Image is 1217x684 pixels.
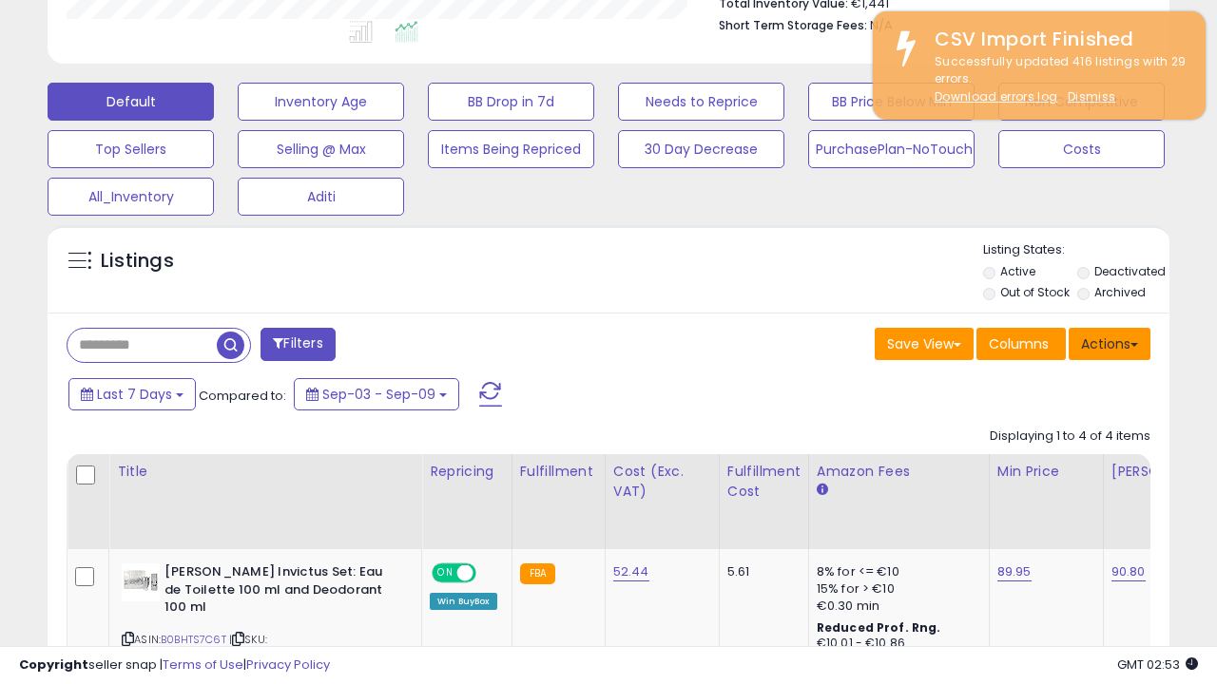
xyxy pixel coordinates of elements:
[719,17,867,33] b: Short Term Storage Fees:
[1117,655,1198,674] span: 2025-09-17 02:53 GMT
[428,130,594,168] button: Items Being Repriced
[935,88,1057,104] a: Download errors log
[817,482,828,499] small: Amazon Fees.
[520,563,555,584] small: FBA
[998,130,1165,168] button: Costs
[1094,284,1146,300] label: Archived
[48,130,214,168] button: Top Sellers
[997,462,1095,482] div: Min Price
[430,462,504,482] div: Repricing
[808,130,975,168] button: PurchasePlan-NoTouch
[428,83,594,121] button: BB Drop in 7d
[430,593,497,610] div: Win BuyBox
[875,328,974,360] button: Save View
[122,563,160,601] img: 41SHpQeEb7L._SL40_.jpg
[163,655,243,674] a: Terms of Use
[68,378,196,410] button: Last 7 Days
[613,462,711,502] div: Cost (Exc. VAT)
[1094,263,1166,279] label: Deactivated
[989,334,1049,353] span: Columns
[817,563,975,580] div: 8% for <= €10
[294,378,459,410] button: Sep-03 - Sep-09
[990,427,1150,446] div: Displaying 1 to 4 of 4 items
[246,655,330,674] a: Privacy Policy
[618,130,784,168] button: 30 Day Decrease
[434,565,457,581] span: ON
[238,178,404,216] button: Aditi
[322,385,435,404] span: Sep-03 - Sep-09
[983,241,1169,259] p: Listing States:
[473,565,504,581] span: OFF
[164,563,396,621] b: [PERSON_NAME] Invictus Set: Eau de Toilette 100 ml and Deodorant 100 ml
[976,328,1066,360] button: Columns
[817,598,975,615] div: €0.30 min
[238,130,404,168] button: Selling @ Max
[618,83,784,121] button: Needs to Reprice
[1000,284,1070,300] label: Out of Stock
[727,462,801,502] div: Fulfillment Cost
[1069,328,1150,360] button: Actions
[1111,562,1146,581] a: 90.80
[817,619,941,636] b: Reduced Prof. Rng.
[817,580,975,598] div: 15% for > €10
[997,562,1032,581] a: 89.95
[1000,263,1035,279] label: Active
[808,83,975,121] button: BB Price Below Min
[613,562,649,581] a: 52.44
[920,53,1191,106] div: Successfully updated 416 listings with 29 errors.
[817,462,981,482] div: Amazon Fees
[261,328,335,361] button: Filters
[920,26,1191,53] div: CSV Import Finished
[870,16,893,34] span: N/A
[101,248,174,275] h5: Listings
[117,462,414,482] div: Title
[238,83,404,121] button: Inventory Age
[97,385,172,404] span: Last 7 Days
[19,656,330,674] div: seller snap | |
[520,462,597,482] div: Fulfillment
[727,563,794,580] div: 5.61
[19,655,88,674] strong: Copyright
[199,387,286,405] span: Compared to:
[1068,88,1115,104] u: Dismiss
[122,563,407,683] div: ASIN:
[48,83,214,121] button: Default
[48,178,214,216] button: All_Inventory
